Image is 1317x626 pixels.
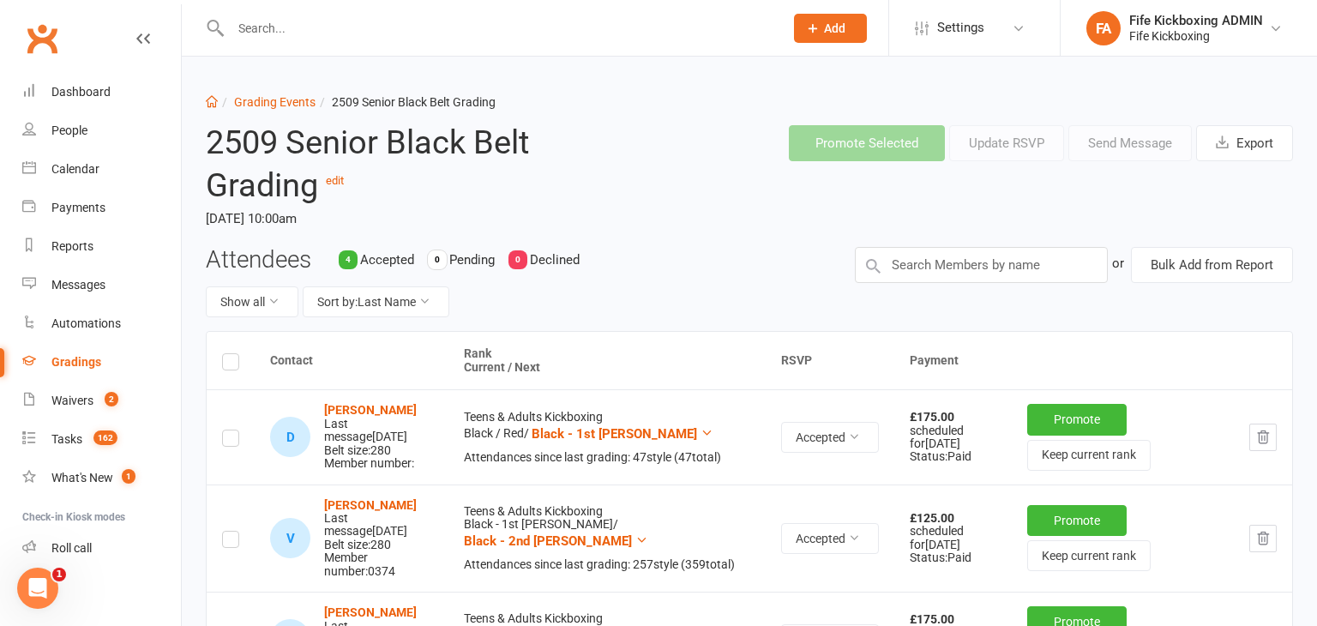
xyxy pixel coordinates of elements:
a: What's New1 [22,459,181,497]
div: Roll call [51,541,92,555]
td: Teens & Adults Kickboxing Black / Red / [448,389,766,484]
div: Belt size: 280 Member number: [324,404,433,470]
button: Add [794,14,867,43]
span: Add [824,21,845,35]
div: Payments [51,201,105,214]
span: Accepted [360,252,414,268]
div: Tasks [51,432,82,446]
div: Automations [51,316,121,330]
input: Search Members by name [855,247,1108,283]
a: Grading Events [234,95,316,109]
th: Payment [894,332,1292,389]
strong: £125.00 [910,511,954,525]
div: scheduled for [DATE] [910,512,997,551]
div: Calendar [51,162,99,176]
div: or [1112,247,1124,280]
a: [PERSON_NAME] [324,498,417,512]
div: FA [1086,11,1121,45]
div: 4 [339,250,358,269]
input: Search... [226,16,772,40]
span: Declined [530,252,580,268]
a: [PERSON_NAME] [324,605,417,619]
div: People [51,123,87,137]
a: Waivers 2 [22,382,181,420]
div: Status: Paid [910,450,997,463]
span: 2 [105,392,118,406]
div: Waivers [51,394,93,407]
button: Accepted [781,422,879,453]
span: Pending [449,252,495,268]
td: Teens & Adults Kickboxing Black - 1st [PERSON_NAME] / [448,485,766,592]
a: Clubworx [21,17,63,60]
th: RSVP [766,332,894,389]
div: Messages [51,278,105,292]
a: Dashboard [22,73,181,111]
a: Roll call [22,529,181,568]
strong: £175.00 [910,410,954,424]
time: [DATE] 10:00am [206,204,644,233]
strong: £175.00 [910,612,954,626]
div: Last message [DATE] [324,512,433,539]
a: Payments [22,189,181,227]
div: Belt size: 280 Member number: 0374 [324,499,433,578]
h3: Attendees [206,247,311,274]
div: Reports [51,239,93,253]
button: Promote [1027,505,1127,536]
a: edit [326,174,344,187]
div: 0 [508,250,527,269]
div: What's New [51,471,113,485]
span: Black - 1st [PERSON_NAME] [532,426,697,442]
a: Reports [22,227,181,266]
div: Status: Paid [910,551,997,564]
button: Keep current rank [1027,440,1151,471]
button: Keep current rank [1027,540,1151,571]
button: Black - 1st [PERSON_NAME] [532,424,713,444]
span: Black - 2nd [PERSON_NAME] [464,533,632,549]
li: 2509 Senior Black Belt Grading [316,93,496,111]
button: Sort by:Last Name [303,286,449,317]
iframe: Intercom live chat [17,568,58,609]
a: People [22,111,181,150]
div: Fife Kickboxing [1129,28,1263,44]
span: 1 [52,568,66,581]
a: [PERSON_NAME] [324,403,417,417]
div: 0 [428,250,447,269]
div: Donald Bryden [270,417,310,457]
th: Contact [255,332,448,389]
div: Dashboard [51,85,111,99]
a: Automations [22,304,181,343]
div: Last message [DATE] [324,418,433,444]
div: Vickie de Vries [270,518,310,558]
a: Gradings [22,343,181,382]
button: Show all [206,286,298,317]
button: Export [1196,125,1293,161]
div: Gradings [51,355,101,369]
div: Fife Kickboxing ADMIN [1129,13,1263,28]
div: Attendances since last grading: 47 style ( 47 total) [464,451,750,464]
h2: 2509 Senior Black Belt Grading [206,125,644,203]
a: Tasks 162 [22,420,181,459]
a: Messages [22,266,181,304]
th: Rank Current / Next [448,332,766,389]
button: Bulk Add from Report [1131,247,1293,283]
a: Calendar [22,150,181,189]
span: 1 [122,469,135,484]
button: Accepted [781,523,879,554]
span: Settings [937,9,984,47]
div: scheduled for [DATE] [910,411,997,450]
button: Promote [1027,404,1127,435]
div: Attendances since last grading: 257 style ( 359 total) [464,558,750,571]
button: Black - 2nd [PERSON_NAME] [464,531,648,551]
span: 162 [93,430,117,445]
